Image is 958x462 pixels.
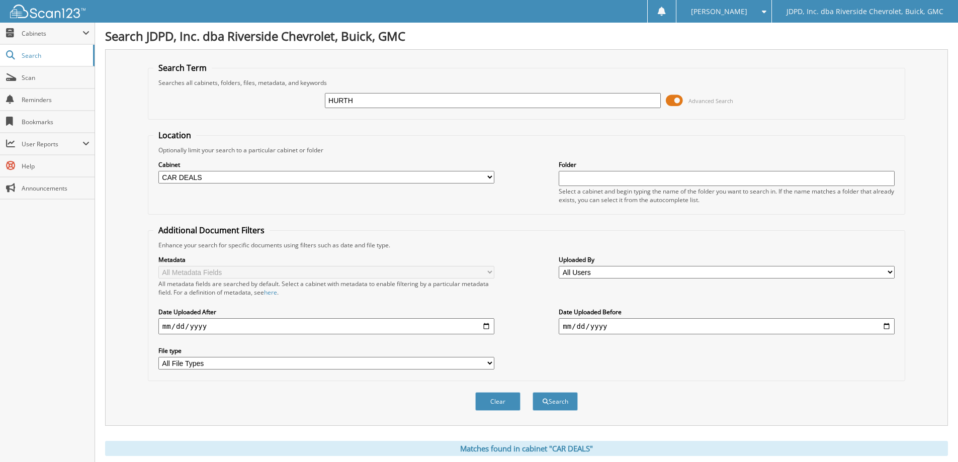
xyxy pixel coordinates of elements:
[22,96,90,104] span: Reminders
[688,97,733,105] span: Advanced Search
[533,392,578,411] button: Search
[559,308,895,316] label: Date Uploaded Before
[22,73,90,82] span: Scan
[22,140,82,148] span: User Reports
[158,255,494,264] label: Metadata
[158,318,494,334] input: start
[559,255,895,264] label: Uploaded By
[264,288,277,297] a: here
[787,9,943,15] span: JDPD, Inc. dba Riverside Chevrolet, Buick, GMC
[22,184,90,193] span: Announcements
[153,241,900,249] div: Enhance your search for specific documents using filters such as date and file type.
[691,9,747,15] span: [PERSON_NAME]
[153,225,270,236] legend: Additional Document Filters
[475,392,520,411] button: Clear
[158,160,494,169] label: Cabinet
[22,118,90,126] span: Bookmarks
[105,28,948,44] h1: Search JDPD, Inc. dba Riverside Chevrolet, Buick, GMC
[158,308,494,316] label: Date Uploaded After
[559,187,895,204] div: Select a cabinet and begin typing the name of the folder you want to search in. If the name match...
[22,29,82,38] span: Cabinets
[153,62,212,73] legend: Search Term
[22,51,88,60] span: Search
[158,346,494,355] label: File type
[10,5,85,18] img: scan123-logo-white.svg
[153,130,196,141] legend: Location
[22,162,90,170] span: Help
[153,78,900,87] div: Searches all cabinets, folders, files, metadata, and keywords
[559,160,895,169] label: Folder
[153,146,900,154] div: Optionally limit your search to a particular cabinet or folder
[158,280,494,297] div: All metadata fields are searched by default. Select a cabinet with metadata to enable filtering b...
[559,318,895,334] input: end
[105,441,948,456] div: Matches found in cabinet "CAR DEALS"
